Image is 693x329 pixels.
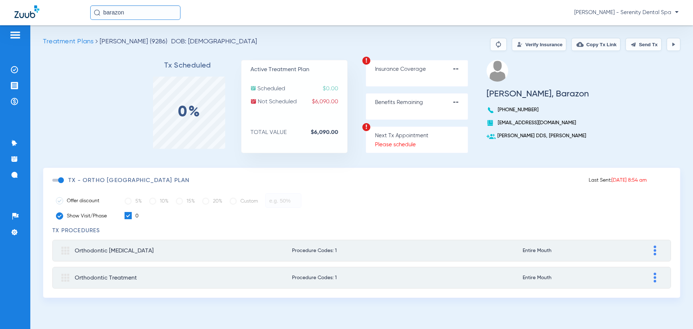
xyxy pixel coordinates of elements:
p: Insurance Coverage [375,66,468,73]
button: Send Tx [626,38,662,51]
button: Verify Insurance [512,38,566,51]
label: 5% [125,194,142,208]
span: [DATE] 8:54 am [611,178,647,183]
input: e.g. 50% [265,193,301,208]
img: scheduled.svg [250,85,256,91]
img: Verify Insurance [517,42,523,47]
span: Procedure Codes: 1 [292,248,471,253]
label: 0 [125,212,139,220]
p: Not Scheduled [250,98,347,105]
img: group-dot-blue.svg [654,273,656,282]
span: Treatment Plans [43,38,93,45]
label: Custom [230,194,258,208]
p: Scheduled [250,85,347,92]
p: Benefits Remaining [375,99,468,106]
strong: $6,090.00 [311,129,347,136]
p: Active Treatment Plan [250,66,347,73]
mat-expansion-panel-header: Orthodontic TreatmentProcedure Codes: 1Entire Mouth [52,267,671,289]
img: group.svg [61,247,69,255]
span: $0.00 [323,85,347,92]
img: group-dot-blue.svg [654,246,656,255]
p: TOTAL VALUE [250,129,347,136]
h3: Tx Scheduled [135,62,241,69]
img: hamburger-icon [9,31,21,39]
p: Last Sent: [589,177,647,184]
label: Show Visit/Phase [56,212,114,220]
img: profile.png [487,60,508,82]
p: [PERSON_NAME] DDS, [PERSON_NAME] [487,132,589,139]
label: 20% [202,194,222,208]
img: warning.svg [362,123,371,131]
span: Entire Mouth [523,275,600,280]
img: link-copy.png [576,41,584,48]
strong: -- [453,99,468,106]
img: voice-call-b.svg [487,106,496,114]
p: [PHONE_NUMBER] [487,106,589,113]
label: 0% [178,109,201,116]
strong: -- [453,66,468,73]
h3: TX Procedures [52,227,671,234]
img: Search Icon [94,9,100,16]
img: Reparse [494,40,503,49]
p: Please schedule [375,141,468,148]
iframe: Chat Widget [657,294,693,329]
label: Offer discount [56,197,114,204]
img: not-scheduled.svg [250,98,257,104]
label: 10% [149,194,169,208]
img: Zuub Logo [14,5,39,18]
span: Procedure Codes: 1 [292,275,471,280]
img: play.svg [671,42,676,47]
label: 15% [176,194,195,208]
span: Orthodontic [MEDICAL_DATA] [75,248,154,254]
span: DOB: [DEMOGRAPHIC_DATA] [171,38,257,45]
h3: TX - ORTHO [GEOGRAPHIC_DATA] PLAN [68,177,190,184]
p: Next Tx Appointment [375,132,468,139]
img: group.svg [61,274,69,282]
h3: [PERSON_NAME], Barazon [487,90,589,98]
span: Entire Mouth [523,248,600,253]
img: warning.svg [362,56,371,65]
span: [PERSON_NAME] - Serenity Dental Spa [574,9,679,16]
img: add-user.svg [487,132,496,141]
span: Orthodontic Treatment [75,275,137,281]
button: Copy Tx Link [571,38,620,51]
p: [EMAIL_ADDRESS][DOMAIN_NAME] [487,119,589,126]
img: send.svg [631,42,636,47]
span: [PERSON_NAME] (9286) [100,38,167,45]
span: $6,090.00 [312,98,347,105]
mat-expansion-panel-header: Orthodontic [MEDICAL_DATA]Procedure Codes: 1Entire Mouth [52,240,671,261]
img: book.svg [487,119,494,126]
input: Search for patients [90,5,180,20]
